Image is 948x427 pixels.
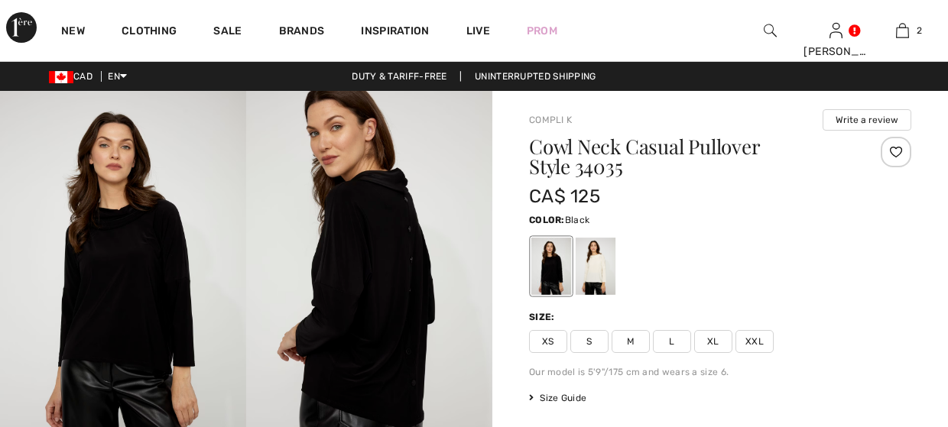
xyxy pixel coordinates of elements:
span: M [612,330,650,353]
div: Our model is 5'9"/175 cm and wears a size 6. [529,365,911,379]
button: Write a review [823,109,911,131]
span: Size Guide [529,391,586,405]
h1: Cowl Neck Casual Pullover Style 34035 [529,137,848,176]
div: Size: [529,310,558,324]
div: [PERSON_NAME] [804,44,868,60]
div: Black [531,238,571,295]
span: L [653,330,691,353]
a: New [61,24,85,40]
a: Clothing [122,24,177,40]
a: 2 [870,21,935,40]
a: Sign In [829,23,842,37]
div: Ivory [576,238,615,295]
span: CA$ 125 [529,186,600,207]
a: Compli K [529,115,572,125]
span: Color: [529,215,565,225]
span: S [570,330,609,353]
a: Live [466,23,490,39]
span: XS [529,330,567,353]
span: Black [565,215,590,225]
span: CAD [49,71,99,82]
img: search the website [764,21,777,40]
span: 2 [917,24,922,37]
a: Brands [279,24,325,40]
span: XL [694,330,732,353]
img: My Bag [896,21,909,40]
span: EN [108,71,127,82]
span: Inspiration [361,24,429,40]
img: My Info [829,21,842,40]
img: Canadian Dollar [49,71,73,83]
a: Prom [527,23,557,39]
img: 1ère Avenue [6,12,37,43]
span: XXL [735,330,774,353]
a: Sale [213,24,242,40]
